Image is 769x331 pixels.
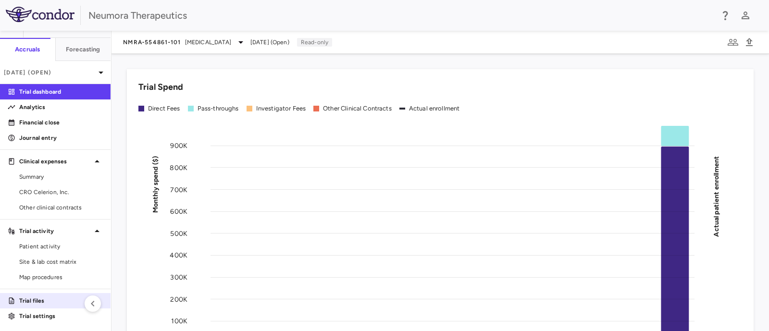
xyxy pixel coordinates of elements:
p: Read-only [297,38,332,47]
p: Trial settings [19,312,103,320]
tspan: 600K [170,208,187,216]
span: CRO Celerion, Inc. [19,188,103,196]
div: Neumora Therapeutics [88,8,713,23]
p: Financial close [19,118,103,127]
tspan: 300K [170,273,187,282]
img: logo-full-SnFGN8VE.png [6,7,74,22]
p: Journal entry [19,134,103,142]
p: Trial files [19,296,103,305]
tspan: 200K [170,295,187,303]
tspan: Monthly spend ($) [151,156,160,213]
span: Site & lab cost matrix [19,257,103,266]
div: Actual enrollment [409,104,460,113]
tspan: 700K [170,185,187,194]
tspan: 100K [171,317,187,325]
tspan: 900K [170,142,187,150]
span: Patient activity [19,242,103,251]
div: Investigator Fees [256,104,306,113]
tspan: 500K [170,229,187,237]
p: Analytics [19,103,103,111]
div: Other Clinical Contracts [323,104,392,113]
span: NMRA‐554861‐101 [123,38,181,46]
div: Pass-throughs [198,104,239,113]
span: Summary [19,172,103,181]
div: Direct Fees [148,104,180,113]
span: [DATE] (Open) [250,38,289,47]
p: [DATE] (Open) [4,68,95,77]
tspan: Actual patient enrollment [712,156,720,236]
tspan: 800K [170,163,187,172]
p: Trial dashboard [19,87,103,96]
p: Clinical expenses [19,157,91,166]
tspan: 400K [170,251,187,259]
h6: Accruals [15,45,40,54]
span: Other clinical contracts [19,203,103,212]
h6: Trial Spend [138,81,183,94]
span: [MEDICAL_DATA] [185,38,231,47]
span: Map procedures [19,273,103,282]
p: Trial activity [19,227,91,235]
h6: Forecasting [66,45,100,54]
